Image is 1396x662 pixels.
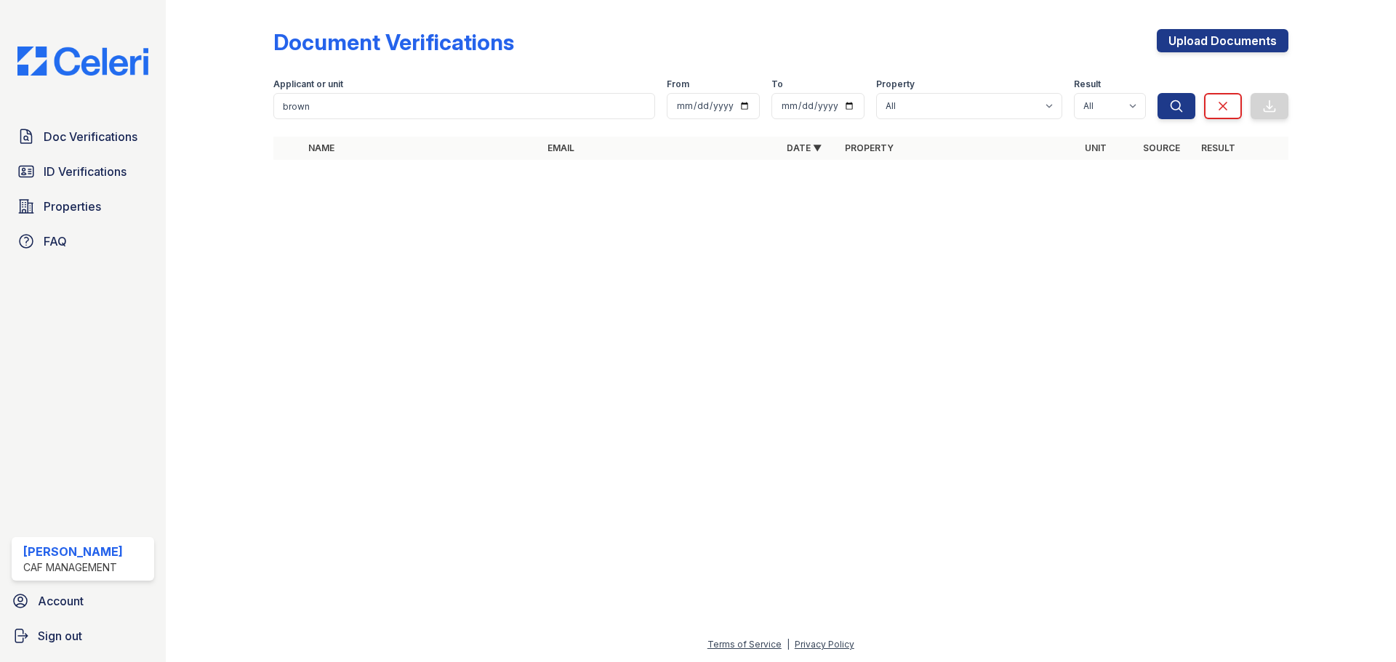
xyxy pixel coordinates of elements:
[23,543,123,560] div: [PERSON_NAME]
[12,157,154,186] a: ID Verifications
[44,233,67,250] span: FAQ
[547,142,574,153] a: Email
[1085,142,1107,153] a: Unit
[38,627,82,645] span: Sign out
[308,142,334,153] a: Name
[273,29,514,55] div: Document Verifications
[771,78,783,90] label: To
[787,142,822,153] a: Date ▼
[845,142,894,153] a: Property
[876,78,915,90] label: Property
[787,639,790,650] div: |
[12,122,154,151] a: Doc Verifications
[1074,78,1101,90] label: Result
[795,639,854,650] a: Privacy Policy
[44,198,101,215] span: Properties
[273,78,343,90] label: Applicant or unit
[44,128,137,145] span: Doc Verifications
[38,592,84,610] span: Account
[12,227,154,256] a: FAQ
[23,560,123,575] div: CAF Management
[6,621,160,650] a: Sign out
[707,639,782,650] a: Terms of Service
[6,586,160,615] a: Account
[1143,142,1180,153] a: Source
[44,163,127,180] span: ID Verifications
[6,47,160,76] img: CE_Logo_Blue-a8612792a0a2168367f1c8372b55b34899dd931a85d93a1a3d3e32e68fde9ad4.png
[1157,29,1288,52] a: Upload Documents
[667,78,689,90] label: From
[12,192,154,221] a: Properties
[273,93,655,119] input: Search by name, email, or unit number
[1201,142,1235,153] a: Result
